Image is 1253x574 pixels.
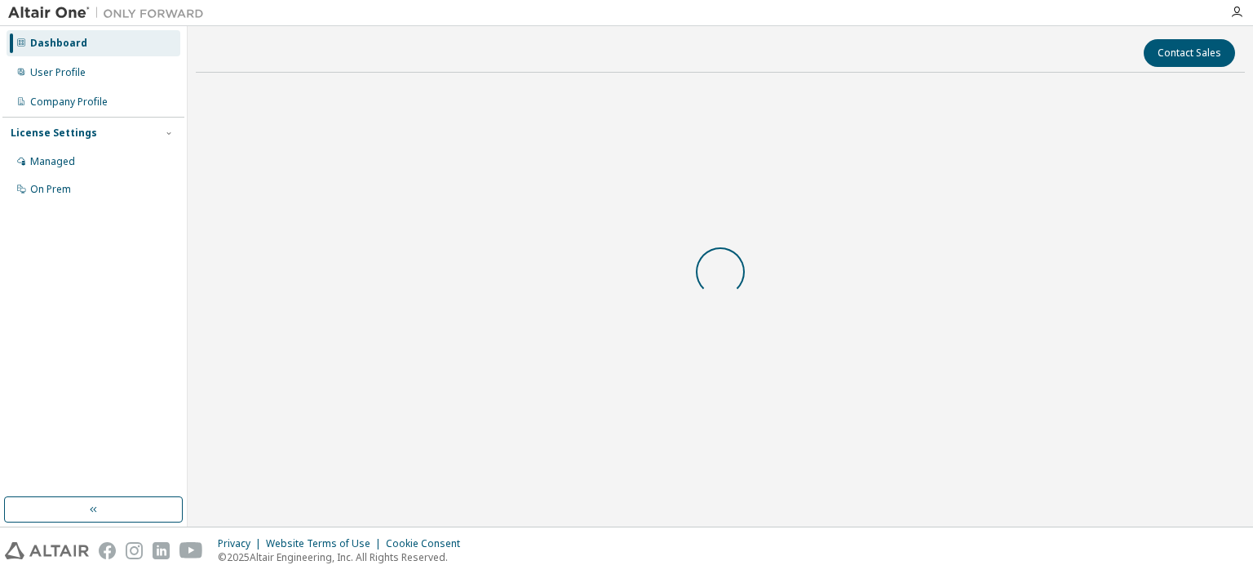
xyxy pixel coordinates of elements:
[218,537,266,550] div: Privacy
[30,66,86,79] div: User Profile
[1144,39,1235,67] button: Contact Sales
[30,37,87,50] div: Dashboard
[30,96,108,109] div: Company Profile
[218,550,470,564] p: © 2025 Altair Engineering, Inc. All Rights Reserved.
[153,542,170,559] img: linkedin.svg
[30,183,71,196] div: On Prem
[179,542,203,559] img: youtube.svg
[5,542,89,559] img: altair_logo.svg
[126,542,143,559] img: instagram.svg
[11,127,97,140] div: License Settings
[266,537,386,550] div: Website Terms of Use
[99,542,116,559] img: facebook.svg
[8,5,212,21] img: Altair One
[30,155,75,168] div: Managed
[386,537,470,550] div: Cookie Consent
